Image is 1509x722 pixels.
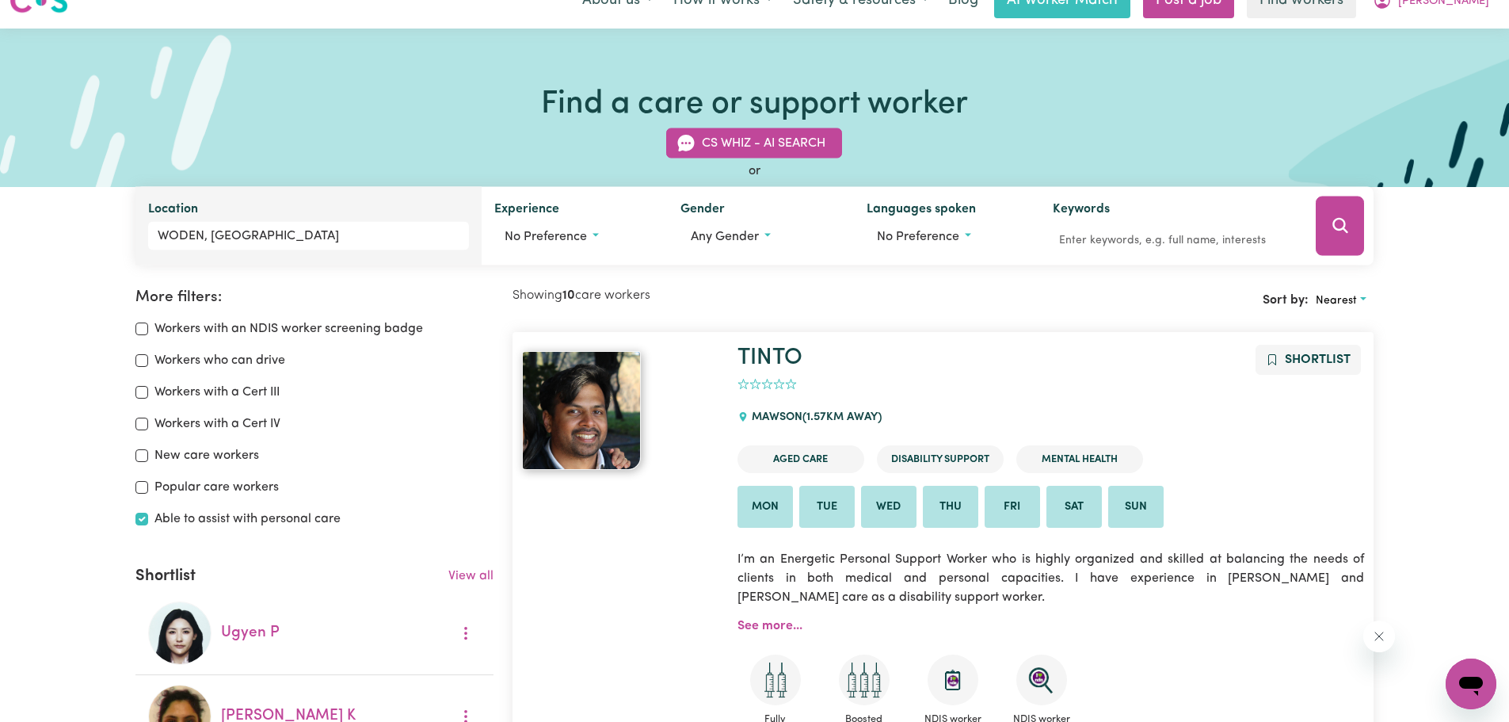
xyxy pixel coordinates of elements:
[691,231,759,243] span: Any gender
[494,222,655,252] button: Worker experience options
[522,351,641,470] img: View TINTO's profile
[928,655,978,705] img: CS Academy: Introduction to NDIS Worker Training course completed
[666,128,842,159] button: CS Whiz - AI Search
[221,625,280,640] a: Ugyen P
[154,510,341,529] label: Able to assist with personal care
[867,200,976,222] label: Languages spoken
[802,411,882,423] span: ( 1.57 km away)
[1363,621,1395,652] iframe: Close message
[1263,294,1309,307] span: Sort by:
[522,351,718,470] a: TINTO
[154,319,423,338] label: Workers with an NDIS worker screening badge
[680,200,725,222] label: Gender
[541,86,968,124] h1: Find a care or support worker
[1285,353,1351,366] span: Shortlist
[154,383,280,402] label: Workers with a Cert III
[451,621,481,646] button: More options
[135,162,1374,181] div: or
[1446,659,1496,709] iframe: Button to launch messaging window
[923,486,978,529] li: Available on Thu
[448,570,493,583] a: View all
[839,655,890,705] img: Care and support worker has received booster dose of COVID-19 vaccination
[1053,228,1294,253] input: Enter keywords, e.g. full name, interests
[877,231,959,243] span: No preference
[737,376,797,394] div: add rating by typing an integer from 0 to 5 or pressing arrow keys
[562,289,575,302] b: 10
[750,655,801,705] img: Care and support worker has received 2 doses of COVID-19 vaccine
[154,478,279,497] label: Popular care workers
[1316,295,1357,307] span: Nearest
[1309,288,1374,313] button: Sort search results
[877,445,1004,473] li: Disability Support
[799,486,855,529] li: Available on Tue
[737,541,1364,617] p: I’m an Energetic Personal Support Worker who is highly organized and skilled at balancing the nee...
[737,445,864,473] li: Aged Care
[505,231,587,243] span: No preference
[1256,345,1361,375] button: Add to shortlist
[148,222,470,250] input: Enter a suburb
[135,567,196,586] h2: Shortlist
[985,486,1040,529] li: Available on Fri
[154,446,259,465] label: New care workers
[737,346,802,369] a: TINTO
[1053,200,1110,222] label: Keywords
[1108,486,1164,529] li: Available on Sun
[1316,197,1364,256] button: Search
[737,620,802,632] a: See more...
[861,486,916,529] li: Available on Wed
[737,396,891,439] div: MAWSON
[10,11,96,24] span: Need any help?
[1016,655,1067,705] img: NDIS Worker Screening Verified
[1046,486,1102,529] li: Available on Sat
[148,602,211,665] img: Ugyen P
[494,200,559,222] label: Experience
[135,288,493,307] h2: More filters:
[680,222,841,252] button: Worker gender preference
[148,200,198,222] label: Location
[154,351,285,370] label: Workers who can drive
[737,486,793,529] li: Available on Mon
[513,288,943,304] h2: Showing care workers
[867,222,1027,252] button: Worker language preferences
[1016,445,1143,473] li: Mental Health
[154,414,280,434] label: Workers with a Cert IV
